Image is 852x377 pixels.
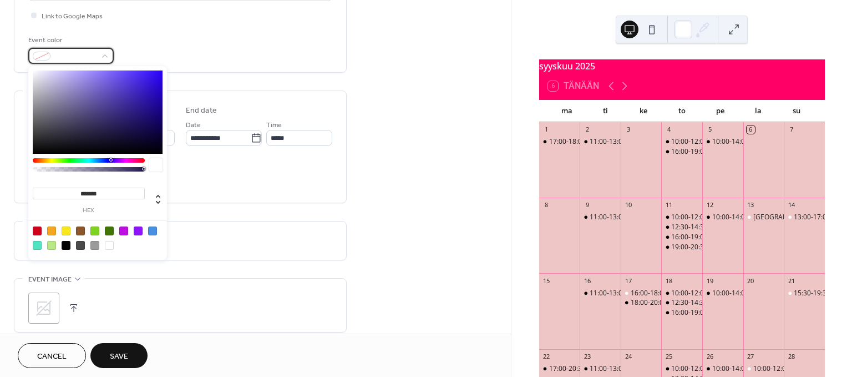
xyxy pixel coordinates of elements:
[580,364,621,374] div: 11:00-13:00 Olotilakahvila
[631,298,766,308] div: 18:00-20:00 Kivistön Marttojen kässäkahvila
[671,213,826,222] div: 10:00-12:00 Kivistön eläkeläiskerhon kuvataiteilijat
[583,277,591,285] div: 16
[702,137,743,147] div: 10:00-14:00 Kivistön kohtaamispaikka /Kivistö Meeting Point
[743,213,784,222] div: Varattu Kivistön kyläjuhlakäyttöön
[702,289,743,298] div: 10:00-14:00 Kivistön kohtaamispaikka /Kivistö Meeting Point
[665,201,673,209] div: 11
[186,119,201,131] span: Date
[76,227,85,235] div: #8B572A
[661,308,702,318] div: 16:00-19:00 Credo Meet
[90,343,148,368] button: Save
[583,201,591,209] div: 9
[701,100,739,122] div: pe
[624,277,632,285] div: 17
[624,353,632,361] div: 24
[671,364,826,374] div: 10:00-12:00 Kivistön eläkeläiskerhon kuvataiteilijat
[665,277,673,285] div: 18
[621,298,662,308] div: 18:00-20:00 Kivistön Marttojen kässäkahvila
[661,223,702,232] div: 12:30-14:30 Kivistö-Kanniston kyläystävät
[747,201,755,209] div: 13
[625,100,663,122] div: ke
[663,100,701,122] div: to
[33,241,42,250] div: #50E3C2
[702,213,743,222] div: 10:00-14:00 Kivistön kohtaamispaikka /Kivistö Meeting Point
[90,241,99,250] div: #9B9B9B
[105,227,114,235] div: #417505
[119,227,128,235] div: #BD10E0
[539,364,580,374] div: 17:00-20:30 Marttailta: Kivistön Martat
[105,241,114,250] div: #FFFFFF
[747,277,755,285] div: 20
[747,353,755,361] div: 27
[787,353,795,361] div: 28
[661,147,702,157] div: 16:00-19:00 Credo Meet
[671,243,777,252] div: 19:00-20:30 Varattu Credo-kirkolle
[784,289,825,298] div: 15:30-19:30 Varattu yksityistilaisuuteen
[784,213,825,222] div: 13:00-17:00 Varattu yksityiskäyttöön
[661,243,702,252] div: 19:00-20:30 Varattu Credo-kirkolle
[33,208,145,214] label: hex
[580,137,621,147] div: 11:00-13:00 Olotilakahvila
[671,147,746,157] div: 16:00-19:00 Credo Meet
[148,227,157,235] div: #4A90E2
[590,289,680,298] div: 11:00-13:00 [PERSON_NAME]
[28,293,59,324] div: ;
[542,201,551,209] div: 8
[671,289,826,298] div: 10:00-12:00 Kivistön eläkeläiskerhon kuvataiteilijat
[542,277,551,285] div: 15
[702,364,743,374] div: 10:00-14:00 Kivistön kohtaamispaikka /Kivistö Meeting Point
[590,364,680,374] div: 11:00-13:00 [PERSON_NAME]
[47,227,56,235] div: #F5A623
[28,34,111,46] div: Event color
[542,353,551,361] div: 22
[590,137,680,147] div: 11:00-13:00 [PERSON_NAME]
[586,100,625,122] div: ti
[671,233,746,242] div: 16:00-19:00 Credo Meet
[62,241,70,250] div: #000000
[18,343,86,368] button: Cancel
[266,119,282,131] span: Time
[665,125,673,134] div: 4
[706,125,714,134] div: 5
[542,125,551,134] div: 1
[110,351,128,363] span: Save
[539,137,580,147] div: 17:00-18:00 MarjaVerkon vapaaehtoisten perehdytystilaisuus
[134,227,143,235] div: #9013FE
[621,289,662,298] div: 16:00-18:00 Kivistön Marttojen hallituksen kokous
[549,364,668,374] div: 17:00-20:30 Marttailta: Kivistön Martat
[590,213,680,222] div: 11:00-13:00 [PERSON_NAME]
[661,289,702,298] div: 10:00-12:00 Kivistön eläkeläiskerhon kuvataiteilijat
[186,105,217,117] div: End date
[787,125,795,134] div: 7
[743,364,784,374] div: 10:00-12:00 Credo-kirkon perhebrunssi
[739,100,778,122] div: la
[47,241,56,250] div: #B8E986
[778,100,816,122] div: su
[583,353,591,361] div: 23
[665,353,673,361] div: 25
[787,277,795,285] div: 21
[706,201,714,209] div: 12
[661,298,702,308] div: 12:30-14:30 Kivistö-Kanniston kyläystävät
[661,137,702,147] div: 10:00-12:00 Kivistön eläkeläiskerhon kuvataiteilijat
[539,59,825,73] div: syyskuu 2025
[661,364,702,374] div: 10:00-12:00 Kivistön eläkeläiskerhon kuvataiteilijat
[787,201,795,209] div: 14
[580,289,621,298] div: 11:00-13:00 Olotilakahvila
[624,125,632,134] div: 3
[33,227,42,235] div: #D0021B
[580,213,621,222] div: 11:00-13:00 Olotilakahvila
[549,137,738,147] div: 17:00-18:00 MarjaVerkon vapaaehtoisten perehdytystilaisuus
[90,227,99,235] div: #7ED321
[747,125,755,134] div: 6
[661,213,702,222] div: 10:00-12:00 Kivistön eläkeläiskerhon kuvataiteilijat
[548,100,586,122] div: ma
[62,227,70,235] div: #F8E71C
[42,11,103,22] span: Link to Google Maps
[624,201,632,209] div: 10
[671,137,826,147] div: 10:00-12:00 Kivistön eläkeläiskerhon kuvataiteilijat
[661,233,702,242] div: 16:00-19:00 Credo Meet
[671,308,746,318] div: 16:00-19:00 Credo Meet
[583,125,591,134] div: 2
